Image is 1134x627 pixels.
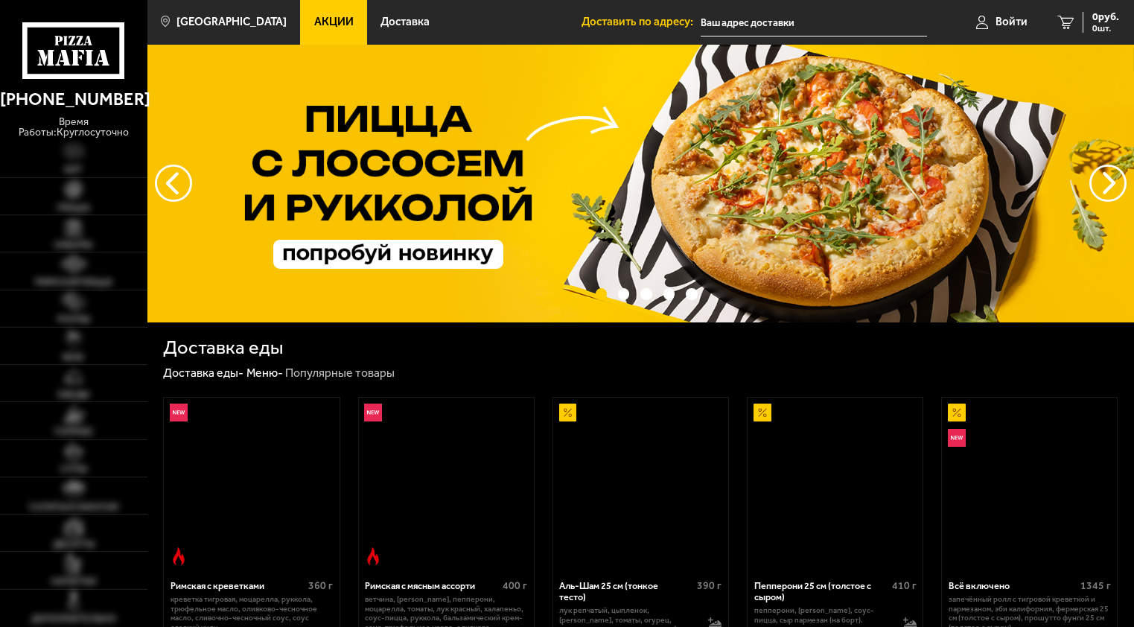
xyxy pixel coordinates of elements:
div: Римская с мясным ассорти [365,580,499,591]
span: Напитки [51,577,96,587]
button: точки переключения [663,288,675,299]
span: Хит [64,165,83,175]
span: Салаты и закуски [29,503,118,512]
div: Всё включено [949,580,1077,591]
button: предыдущий [1089,165,1127,202]
img: Новинка [170,404,188,421]
span: Войти [996,16,1028,28]
span: 0 руб. [1092,12,1119,22]
div: Пепперони 25 см (толстое с сыром) [754,580,888,602]
img: Новинка [364,404,382,421]
button: следующий [155,165,192,202]
button: точки переключения [686,288,697,299]
img: Акционный [948,404,966,421]
span: Пицца [57,203,90,213]
span: Роллы [57,315,90,325]
span: Супы [60,465,87,474]
button: точки переключения [596,288,607,299]
img: Акционный [559,404,577,421]
span: Обеды [57,390,89,400]
a: АкционныйНовинкаВсё включено [942,398,1117,570]
span: Акции [314,16,354,28]
button: точки переключения [618,288,629,299]
input: Ваш адрес доставки [701,9,928,36]
span: 360 г [308,579,333,592]
span: [GEOGRAPHIC_DATA] [176,16,287,28]
span: WOK [63,353,84,363]
button: точки переключения [640,288,652,299]
span: Горячее [54,427,93,437]
div: Популярные товары [285,366,395,381]
img: Острое блюдо [170,547,188,565]
a: АкционныйПепперони 25 см (толстое с сыром) [748,398,923,570]
div: Аль-Шам 25 см (тонкое тесто) [559,580,693,602]
a: Меню- [246,366,283,380]
a: НовинкаОстрое блюдоРимская с креветками [164,398,339,570]
span: 1345 г [1080,579,1111,592]
div: Римская с креветками [171,580,305,591]
img: Острое блюдо [364,547,382,565]
a: АкционныйАль-Шам 25 см (тонкое тесто) [553,398,728,570]
a: НовинкаОстрое блюдоРимская с мясным ассорти [359,398,534,570]
span: Десерты [53,540,95,550]
span: Доставить по адресу: [582,16,701,28]
img: Новинка [948,429,966,447]
span: Доставка [380,16,430,28]
span: 390 г [697,579,722,592]
span: Римская пицца [35,278,112,287]
span: 0 шт. [1092,24,1119,33]
h1: Доставка еды [163,338,283,357]
span: 410 г [892,579,917,592]
span: Дополнительно [31,614,116,624]
span: Наборы [54,241,92,250]
a: Доставка еды- [163,366,243,380]
span: 400 г [503,579,527,592]
p: пепперони, [PERSON_NAME], соус-пицца, сыр пармезан (на борт). [754,606,891,625]
img: Акционный [754,404,771,421]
